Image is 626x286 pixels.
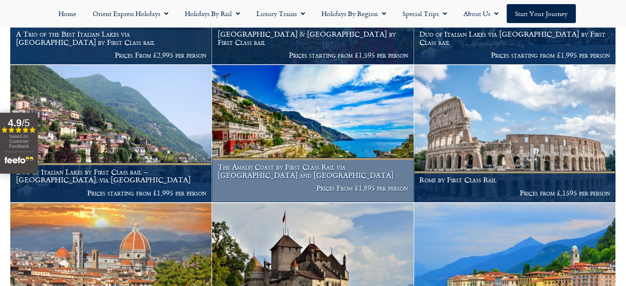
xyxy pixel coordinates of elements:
[16,51,206,59] p: Prices From £2,995 per person
[248,4,313,23] a: Luxury Trains
[313,4,394,23] a: Holidays by Region
[218,30,408,46] h1: [GEOGRAPHIC_DATA] & [GEOGRAPHIC_DATA] by First Class rail
[218,163,408,179] h1: The Amalfi Coast by First Class Rail via [GEOGRAPHIC_DATA] and [GEOGRAPHIC_DATA]
[419,189,610,197] p: Prices from £,1595 per person
[177,4,248,23] a: Holidays by Rail
[218,51,408,59] p: Prices starting from £1,595 per person
[419,30,610,46] h1: Duo of Italian Lakes via [GEOGRAPHIC_DATA] by First Class rail
[16,168,206,184] h1: Duo of Italian Lakes by First Class rail – [GEOGRAPHIC_DATA], via [GEOGRAPHIC_DATA]
[394,4,455,23] a: Special Trips
[10,65,212,202] a: Duo of Italian Lakes by First Class rail – [GEOGRAPHIC_DATA], via [GEOGRAPHIC_DATA] Prices starti...
[84,4,177,23] a: Orient Express Holidays
[455,4,507,23] a: About Us
[16,189,206,197] p: Prices starting from £1,995 per person
[50,4,84,23] a: Home
[16,30,206,46] h1: A Trio of the Best Italian Lakes via [GEOGRAPHIC_DATA] by First Class rail
[212,65,414,202] a: The Amalfi Coast by First Class Rail via [GEOGRAPHIC_DATA] and [GEOGRAPHIC_DATA] Prices From £1,8...
[4,4,622,23] nav: Menu
[419,51,610,59] p: Prices starting from £1,995 per person
[507,4,576,23] a: Start your Journey
[419,176,610,184] h1: Rome by First Class Rail
[218,184,408,192] p: Prices From £1,895 per person
[414,65,616,202] a: Rome by First Class Rail Prices from £,1595 per person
